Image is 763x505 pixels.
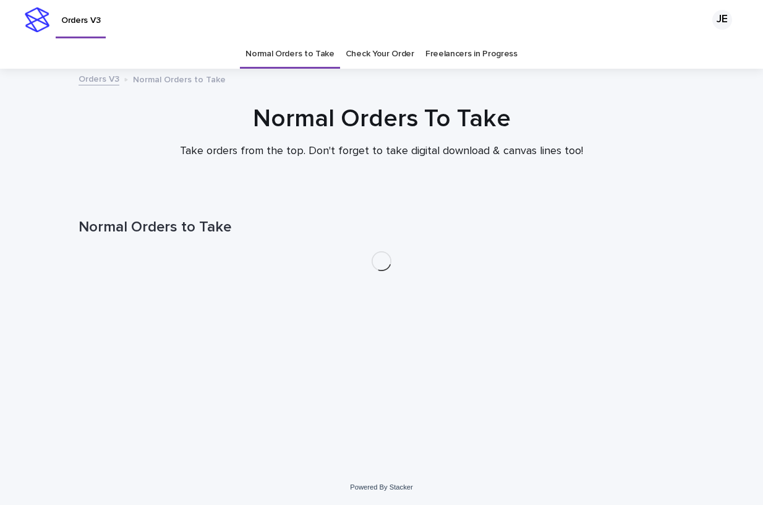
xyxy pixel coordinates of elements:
[134,145,629,158] p: Take orders from the top. Don't forget to take digital download & canvas lines too!
[79,218,684,236] h1: Normal Orders to Take
[425,40,518,69] a: Freelancers in Progress
[133,72,226,85] p: Normal Orders to Take
[346,40,414,69] a: Check Your Order
[350,483,412,491] a: Powered By Stacker
[245,40,335,69] a: Normal Orders to Take
[25,7,49,32] img: stacker-logo-s-only.png
[79,71,119,85] a: Orders V3
[79,104,684,134] h1: Normal Orders To Take
[712,10,732,30] div: JE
